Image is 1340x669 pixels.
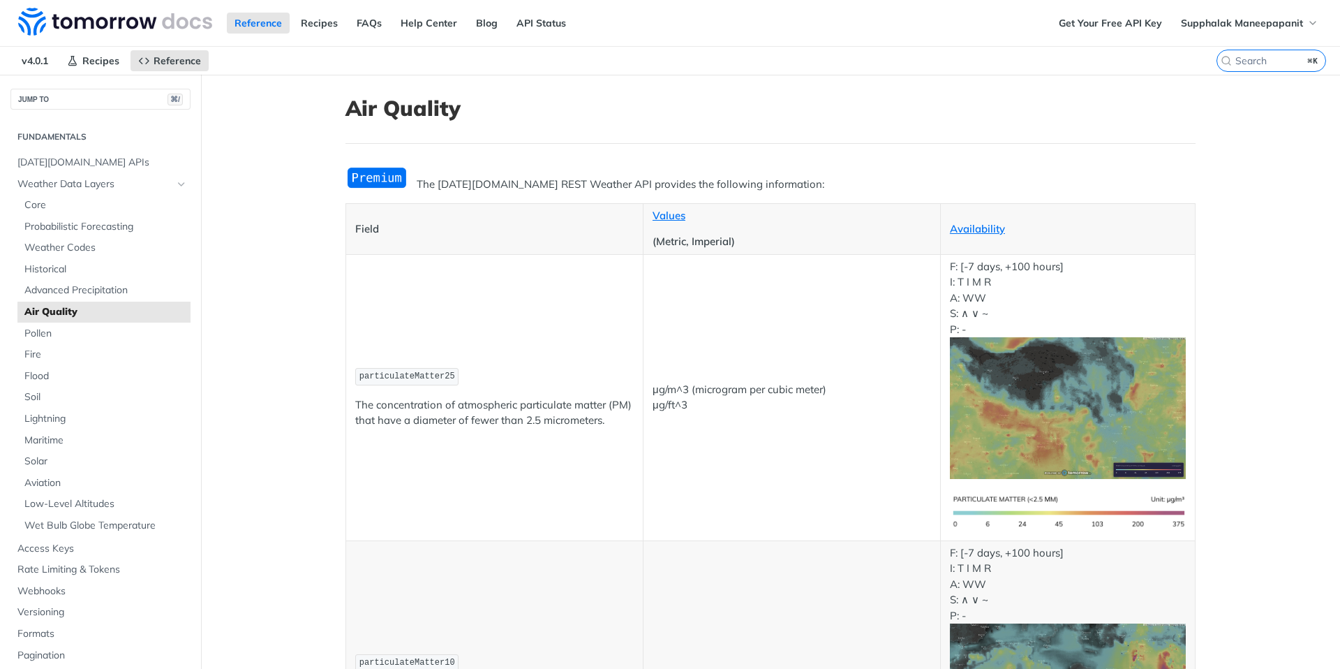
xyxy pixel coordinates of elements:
img: pm25 [950,337,1186,479]
span: Probabilistic Forecasting [24,220,187,234]
a: Values [653,209,685,222]
span: Weather Codes [24,241,187,255]
span: Rate Limiting & Tokens [17,563,187,577]
p: F: [-7 days, +100 hours] I: T I M R A: WW S: ∧ ∨ ~ P: - [950,259,1186,479]
svg: Search [1221,55,1232,66]
span: Lightning [24,412,187,426]
img: Tomorrow.io Weather API Docs [18,8,212,36]
a: Wet Bulb Globe Temperature [17,515,191,536]
img: pm25 [950,490,1186,536]
span: Formats [17,627,187,641]
a: Core [17,195,191,216]
span: Advanced Precipitation [24,284,187,297]
span: Weather Data Layers [17,177,172,191]
h1: Air Quality [345,96,1196,121]
span: Pollen [24,327,187,341]
a: Weather Codes [17,237,191,258]
span: Maritime [24,434,187,448]
a: Lightning [17,409,191,429]
a: Flood [17,366,191,387]
a: Recipes [293,13,345,34]
span: Soil [24,390,187,404]
p: (Metric, Imperial) [653,234,931,250]
span: Expand image [950,401,1186,414]
span: ⌘/ [167,94,183,105]
a: [DATE][DOMAIN_NAME] APIs [10,152,191,173]
a: Reference [227,13,290,34]
a: Weather Data LayersHide subpages for Weather Data Layers [10,174,191,195]
span: Expand image [950,505,1186,518]
a: Help Center [393,13,465,34]
span: Supphalak Maneepapanit [1181,17,1303,29]
span: Fire [24,348,187,362]
a: Formats [10,624,191,645]
a: Reference [131,50,209,71]
span: Wet Bulb Globe Temperature [24,519,187,533]
span: Versioning [17,605,187,619]
a: Blog [468,13,505,34]
a: FAQs [349,13,389,34]
a: Webhooks [10,581,191,602]
a: API Status [509,13,574,34]
span: Reference [154,54,201,67]
span: particulateMatter25 [359,372,455,381]
a: Recipes [59,50,127,71]
a: Maritime [17,430,191,451]
a: Low-Level Altitudes [17,494,191,515]
a: Soil [17,387,191,408]
a: Versioning [10,602,191,623]
a: Access Keys [10,538,191,559]
p: The [DATE][DOMAIN_NAME] REST Weather API provides the following information: [345,177,1196,193]
kbd: ⌘K [1304,54,1322,68]
p: Field [355,221,634,237]
a: Aviation [17,473,191,494]
h2: Fundamentals [10,131,191,143]
p: μg/m^3 (microgram per cubic meter) μg/ft^3 [653,382,931,413]
a: Pagination [10,645,191,666]
a: Air Quality [17,302,191,323]
span: Solar [24,455,187,469]
span: Webhooks [17,585,187,598]
a: Solar [17,451,191,472]
span: particulateMatter10 [359,658,455,668]
a: Pollen [17,323,191,344]
p: The concentration of atmospheric particulate matter (PM) that have a diameter of fewer than 2.5 m... [355,397,634,429]
span: Core [24,198,187,212]
span: Recipes [82,54,119,67]
a: Rate Limiting & Tokens [10,559,191,580]
span: Aviation [24,476,187,490]
span: Low-Level Altitudes [24,497,187,511]
a: Advanced Precipitation [17,280,191,301]
span: Historical [24,263,187,277]
span: v4.0.1 [14,50,56,71]
a: Get Your Free API Key [1051,13,1170,34]
button: Supphalak Maneepapanit [1173,13,1326,34]
button: JUMP TO⌘/ [10,89,191,110]
a: Fire [17,344,191,365]
span: Pagination [17,649,187,663]
span: Flood [24,369,187,383]
span: Air Quality [24,305,187,319]
span: Access Keys [17,542,187,556]
a: Availability [950,222,1005,235]
span: [DATE][DOMAIN_NAME] APIs [17,156,187,170]
a: Probabilistic Forecasting [17,216,191,237]
a: Historical [17,259,191,280]
button: Hide subpages for Weather Data Layers [176,179,187,190]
